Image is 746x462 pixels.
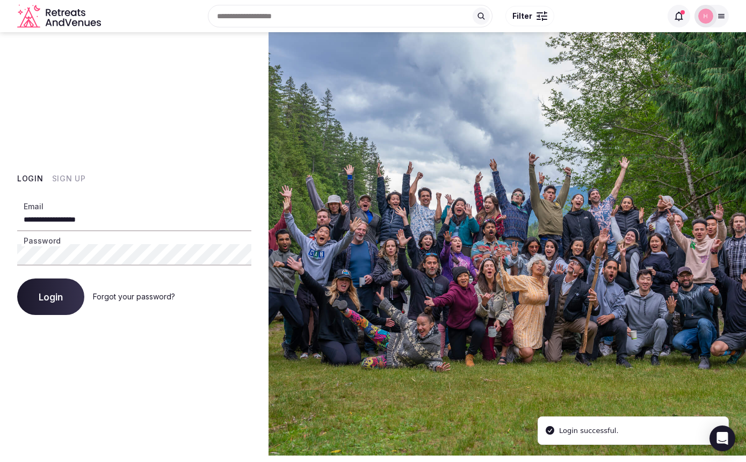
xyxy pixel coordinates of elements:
[39,291,63,302] span: Login
[269,32,746,456] img: My Account Background
[93,292,175,301] a: Forgot your password?
[559,426,619,436] div: Login successful.
[709,426,735,451] div: Open Intercom Messenger
[17,278,84,315] button: Login
[17,4,103,28] a: Visit the homepage
[512,11,532,21] span: Filter
[52,173,86,184] button: Sign Up
[698,9,713,24] img: harry-3167
[17,173,44,184] button: Login
[505,6,554,26] button: Filter
[17,4,103,28] svg: Retreats and Venues company logo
